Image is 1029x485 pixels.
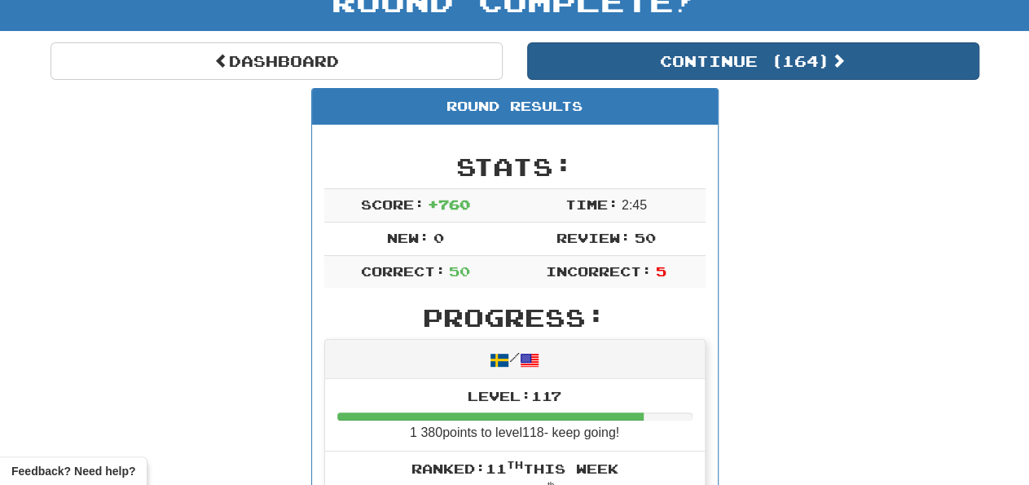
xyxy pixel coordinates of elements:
h2: Progress: [324,304,706,331]
button: Continue (164) [527,42,979,80]
span: Open feedback widget [11,463,135,479]
span: Correct: [360,263,445,279]
div: / [325,340,705,378]
span: Incorrect: [546,263,652,279]
span: Level: 117 [468,388,561,403]
span: Ranked: 11 this week [411,461,618,476]
sup: th [507,459,523,470]
span: 50 [634,230,655,245]
div: Round Results [312,89,718,125]
span: Review: [556,230,631,245]
span: Time: [565,196,618,212]
a: Dashboard [51,42,503,80]
li: 1 380 points to level 118 - keep going! [325,379,705,452]
span: 0 [433,230,443,245]
span: 50 [449,263,470,279]
span: 5 [655,263,666,279]
span: Score: [360,196,424,212]
span: + 760 [428,196,470,212]
h2: Stats: [324,153,706,180]
span: 2 : 45 [622,198,647,212]
span: New: [387,230,429,245]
